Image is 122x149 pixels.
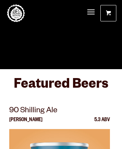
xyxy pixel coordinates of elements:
a: Menu [87,5,95,20]
a: Odell Home [7,4,25,22]
p: 5.3 ABV [94,118,110,129]
h3: Featured Beers [9,76,113,98]
p: [PERSON_NAME] [9,118,43,129]
p: 90 Shilling Ale [9,105,110,118]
